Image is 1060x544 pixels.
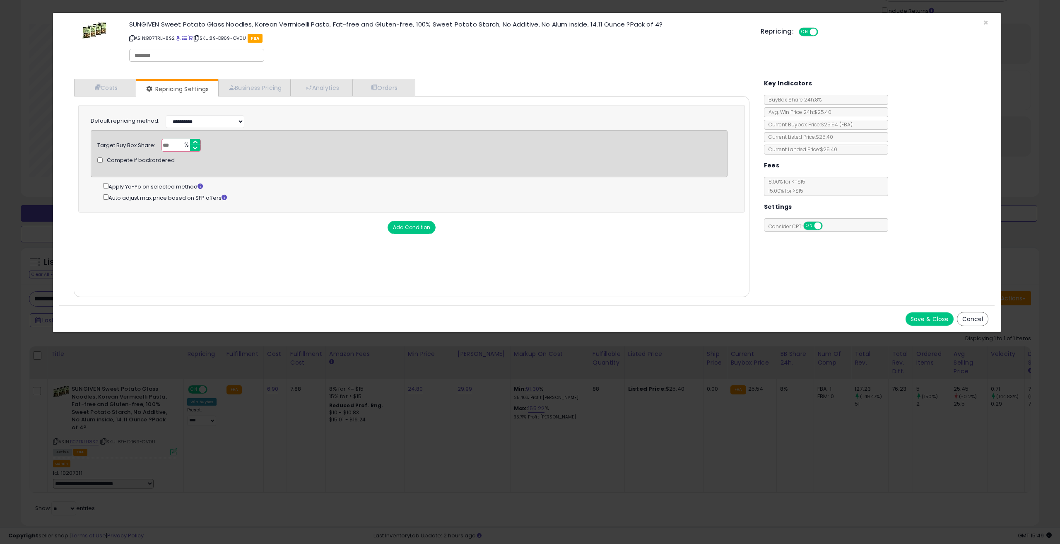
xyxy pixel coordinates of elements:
[764,187,803,194] span: 15.00 % for > $15
[97,139,155,150] div: Target Buy Box Share:
[129,21,748,27] h3: SUNGIVEN Sweet Potato Glass Noodles, Korean Vermicelli Pasta, Fat-free and Gluten-free, 100% Swee...
[136,81,217,97] a: Repricing Settings
[188,35,193,41] a: Your listing only
[176,35,181,41] a: BuyBox page
[839,121,853,128] span: ( FBA )
[103,181,728,191] div: Apply Yo-Yo on selected method
[182,35,187,41] a: All offer listings
[764,223,834,230] span: Consider CPT:
[764,202,792,212] h5: Settings
[804,222,814,230] span: ON
[761,28,794,35] h5: Repricing:
[764,146,837,153] span: Current Landed Price: $25.40
[764,109,831,116] span: Avg. Win Price 24h: $25.40
[906,312,954,326] button: Save & Close
[821,121,853,128] span: $25.54
[129,31,748,45] p: ASIN: B07TRLH8S2 | SKU: 89-DB69-OV0U
[800,29,810,36] span: ON
[764,78,812,89] h5: Key Indicators
[179,139,193,152] span: %
[248,34,263,43] span: FBA
[291,79,353,96] a: Analytics
[82,21,107,40] img: 51bW3gPERjL._SL60_.jpg
[983,17,988,29] span: ×
[353,79,414,96] a: Orders
[74,79,136,96] a: Costs
[388,221,436,234] button: Add Condition
[764,160,780,171] h5: Fees
[107,157,175,164] span: Compete if backordered
[764,178,805,194] span: 8.00 % for <= $15
[103,193,728,202] div: Auto adjust max price based on SFP offers
[817,29,830,36] span: OFF
[764,133,833,140] span: Current Listed Price: $25.40
[218,79,291,96] a: Business Pricing
[821,222,834,230] span: OFF
[91,117,159,125] label: Default repricing method:
[764,121,853,128] span: Current Buybox Price:
[764,96,821,103] span: BuyBox Share 24h: 8%
[957,312,988,326] button: Cancel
